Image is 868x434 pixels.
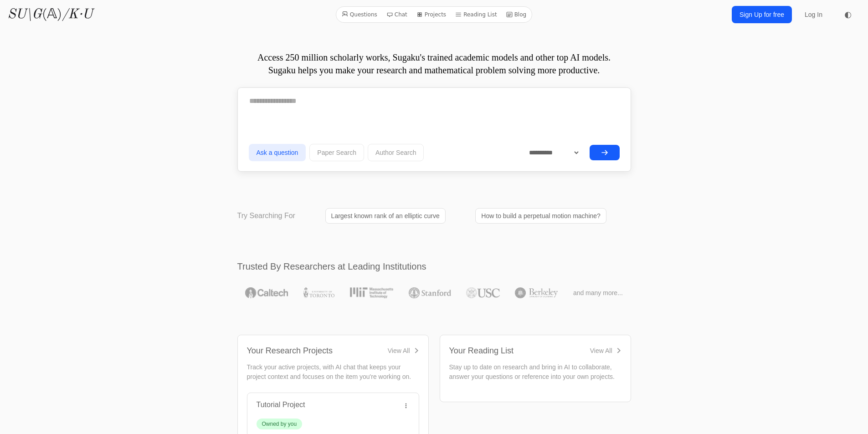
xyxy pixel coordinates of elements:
[7,6,92,23] a: SU\G(𝔸)/K·U
[309,144,364,161] button: Paper Search
[257,401,305,408] a: Tutorial Project
[590,346,621,355] a: View All
[237,260,631,273] h2: Trusted By Researchers at Leading Institutions
[62,8,92,21] i: /K·U
[388,346,410,355] div: View All
[7,8,42,21] i: SU\G
[245,287,288,298] img: Caltech
[515,287,558,298] img: UC Berkeley
[839,5,857,24] button: ◐
[844,10,852,19] span: ◐
[247,344,333,357] div: Your Research Projects
[466,287,499,298] img: USC
[303,287,334,298] img: University of Toronto
[573,288,623,297] span: and many more...
[413,9,450,20] a: Projects
[475,208,606,224] a: How to build a perpetual motion machine?
[449,363,621,382] p: Stay up to date on research and bring in AI to collaborate, answer your questions or reference in...
[325,208,446,224] a: Largest known rank of an elliptic curve
[452,9,501,20] a: Reading List
[590,346,612,355] div: View All
[247,363,419,382] p: Track your active projects, with AI chat that keeps your project context and focuses on the item ...
[368,144,424,161] button: Author Search
[262,420,297,428] div: Owned by you
[350,287,393,298] img: MIT
[503,9,530,20] a: Blog
[249,144,306,161] button: Ask a question
[449,344,514,357] div: Your Reading List
[338,9,381,20] a: Questions
[237,210,295,221] p: Try Searching For
[383,9,411,20] a: Chat
[237,51,631,77] p: Access 250 million scholarly works, Sugaku's trained academic models and other top AI models. Sug...
[388,346,419,355] a: View All
[799,6,828,23] a: Log In
[409,287,451,298] img: Stanford
[732,6,792,23] a: Sign Up for free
